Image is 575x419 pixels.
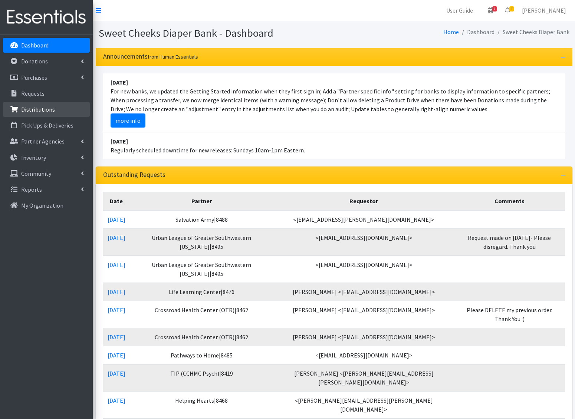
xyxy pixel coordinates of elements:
[273,255,454,283] td: <[EMAIL_ADDRESS][DOMAIN_NAME]>
[21,106,55,113] p: Distributions
[454,228,565,255] td: Request made on [DATE]- Please disregard. Thank you
[494,27,569,37] li: Sweet Cheeks Diaper Bank
[3,38,90,53] a: Dashboard
[3,182,90,197] a: Reports
[130,346,274,364] td: Pathways to Home|8485
[103,132,565,159] li: Regularly scheduled downtime for new releases: Sundays 10am-1pm Eastern.
[108,306,125,314] a: [DATE]
[103,73,565,132] li: For new banks, we updated the Getting Started information when they first sign in; Add a "Partner...
[454,301,565,328] td: Please DELETE my previous order. Thank You :)
[108,352,125,359] a: [DATE]
[130,255,274,283] td: Urban League of Greater Southwestern [US_STATE]|8495
[482,3,499,18] a: 6
[21,74,47,81] p: Purchases
[108,216,125,223] a: [DATE]
[3,70,90,85] a: Purchases
[273,283,454,301] td: [PERSON_NAME] <[EMAIL_ADDRESS][DOMAIN_NAME]>
[3,54,90,69] a: Donations
[273,192,454,210] th: Requestor
[108,288,125,296] a: [DATE]
[21,154,46,161] p: Inventory
[111,79,128,86] strong: [DATE]
[3,102,90,117] a: Distributions
[3,86,90,101] a: Requests
[108,397,125,404] a: [DATE]
[499,3,516,18] a: 7
[130,328,274,346] td: Crossroad Health Center (OTR)|8462
[103,192,130,210] th: Date
[108,370,125,377] a: [DATE]
[108,261,125,268] a: [DATE]
[103,171,165,179] h3: Outstanding Requests
[3,118,90,133] a: Pick Ups & Deliveries
[492,6,497,11] span: 6
[111,113,145,128] a: more info
[108,234,125,241] a: [DATE]
[273,301,454,328] td: [PERSON_NAME] <[EMAIL_ADDRESS][DOMAIN_NAME]>
[21,122,73,129] p: Pick Ups & Deliveries
[273,228,454,255] td: <[EMAIL_ADDRESS][DOMAIN_NAME]>
[454,192,565,210] th: Comments
[3,198,90,213] a: My Organization
[3,150,90,165] a: Inventory
[3,5,90,30] img: HumanEssentials
[130,364,274,391] td: TIP (CCHMC Psych)|8419
[459,27,494,37] li: Dashboard
[21,42,49,49] p: Dashboard
[273,210,454,229] td: <[EMAIL_ADDRESS][PERSON_NAME][DOMAIN_NAME]>
[273,328,454,346] td: [PERSON_NAME] <[EMAIL_ADDRESS][DOMAIN_NAME]>
[148,53,198,60] small: from Human Essentials
[21,202,63,209] p: My Organization
[3,134,90,149] a: Partner Agencies
[21,138,65,145] p: Partner Agencies
[130,228,274,255] td: Urban League of Greater Southwestern [US_STATE]|8495
[130,301,274,328] td: Crossroad Health Center (OTR)|8462
[21,90,45,97] p: Requests
[3,166,90,181] a: Community
[21,170,51,177] p: Community
[273,364,454,391] td: [PERSON_NAME] <[PERSON_NAME][EMAIL_ADDRESS][PERSON_NAME][DOMAIN_NAME]>
[21,57,48,65] p: Donations
[516,3,572,18] a: [PERSON_NAME]
[443,28,459,36] a: Home
[509,6,514,11] span: 7
[21,186,42,193] p: Reports
[440,3,479,18] a: User Guide
[111,138,128,145] strong: [DATE]
[130,210,274,229] td: Salvation Army|8488
[273,346,454,364] td: <[EMAIL_ADDRESS][DOMAIN_NAME]>
[103,53,198,60] h3: Announcements
[108,333,125,341] a: [DATE]
[273,391,454,418] td: <[PERSON_NAME][EMAIL_ADDRESS][PERSON_NAME][DOMAIN_NAME]>
[130,391,274,418] td: Helping Hearts|8468
[99,27,331,40] h1: Sweet Cheeks Diaper Bank - Dashboard
[130,192,274,210] th: Partner
[130,283,274,301] td: Life Learning Center|8476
